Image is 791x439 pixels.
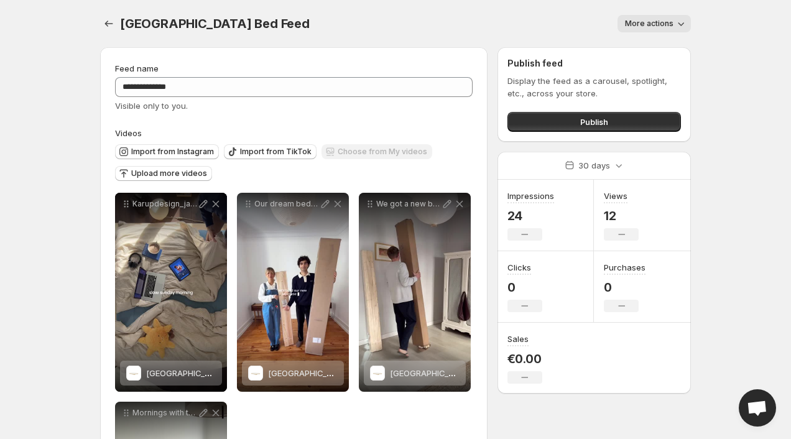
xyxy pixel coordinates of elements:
[507,112,681,132] button: Publish
[268,368,368,378] span: [GEOGRAPHIC_DATA] Bed
[739,389,776,427] a: Open chat
[240,147,312,157] span: Import from TikTok
[507,261,531,274] h3: Clicks
[115,101,188,111] span: Visible only to you.
[390,368,489,378] span: [GEOGRAPHIC_DATA] Bed
[507,190,554,202] h3: Impressions
[604,190,627,202] h3: Views
[507,57,681,70] h2: Publish feed
[100,15,118,32] button: Settings
[507,333,529,345] h3: Sales
[115,193,227,392] div: Karupdesign_japanbed_video_9Japan Bed[GEOGRAPHIC_DATA] Bed
[131,147,214,157] span: Import from Instagram
[604,261,645,274] h3: Purchases
[507,280,542,295] p: 0
[254,199,319,209] p: Our dream bed arrived Japanese style I love messy beds what about you karup_design thatcooliving
[625,19,673,29] span: More actions
[359,193,471,392] div: We got a new bedlets build it together Im obsessed with the minimal design of this Japanese bed A...
[120,16,310,31] span: [GEOGRAPHIC_DATA] Bed Feed
[115,128,142,138] span: Videos
[132,408,197,418] p: Mornings with the Japan Bed
[376,199,441,209] p: We got a new bedlets build it together Im obsessed with the minimal design of this Japanese bed A...
[578,159,610,172] p: 30 days
[237,193,349,392] div: Our dream bed arrived Japanese style I love messy beds what about you karup_design thatcoolivingJ...
[131,169,207,178] span: Upload more videos
[580,116,608,128] span: Publish
[604,280,645,295] p: 0
[618,15,691,32] button: More actions
[604,208,639,223] p: 12
[115,63,159,73] span: Feed name
[507,351,542,366] p: €0.00
[507,208,554,223] p: 24
[224,144,317,159] button: Import from TikTok
[115,166,212,181] button: Upload more videos
[115,144,219,159] button: Import from Instagram
[146,368,246,378] span: [GEOGRAPHIC_DATA] Bed
[132,199,197,209] p: Karupdesign_japanbed_video_9
[507,75,681,99] p: Display the feed as a carousel, spotlight, etc., across your store.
